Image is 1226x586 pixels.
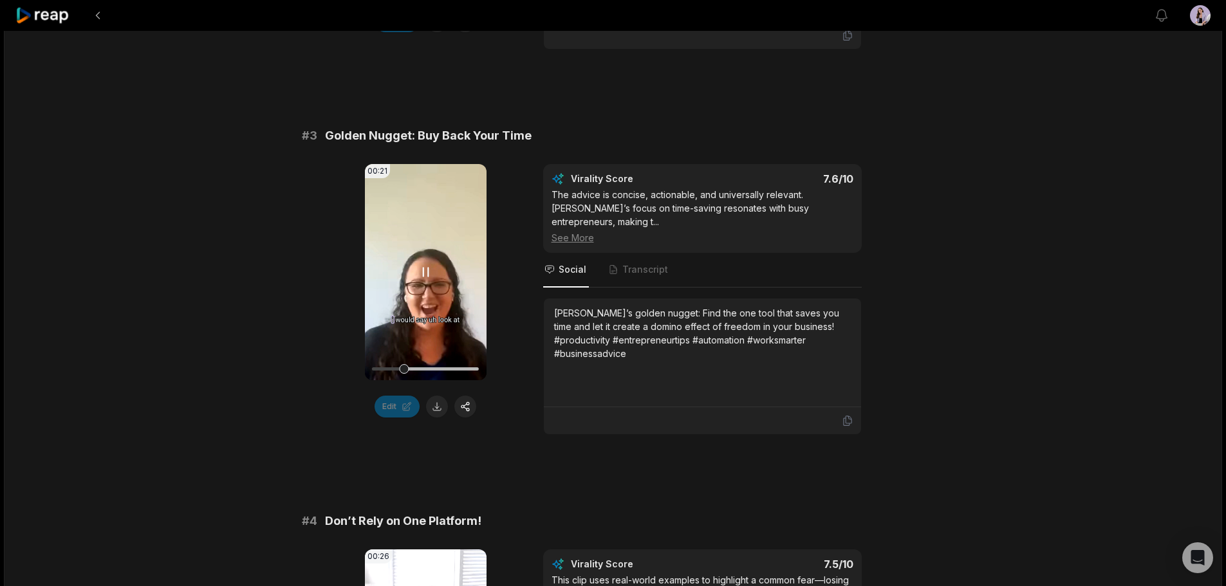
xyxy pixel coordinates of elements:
[571,558,709,571] div: Virality Score
[571,172,709,185] div: Virality Score
[375,396,420,417] button: Edit
[559,263,586,276] span: Social
[622,263,668,276] span: Transcript
[715,172,853,185] div: 7.6 /10
[365,164,487,380] video: Your browser does not support mp4 format.
[715,558,853,571] div: 7.5 /10
[554,306,851,360] div: [PERSON_NAME]’s golden nugget: Find the one tool that saves you time and let it create a domino e...
[552,188,853,244] div: The advice is concise, actionable, and universally relevant. [PERSON_NAME]’s focus on time-saving...
[302,127,317,145] span: # 3
[543,253,862,288] nav: Tabs
[552,231,853,244] div: See More
[325,127,532,145] span: Golden Nugget: Buy Back Your Time
[325,512,481,530] span: Don’t Rely on One Platform!
[1182,542,1213,573] div: Open Intercom Messenger
[302,512,317,530] span: # 4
